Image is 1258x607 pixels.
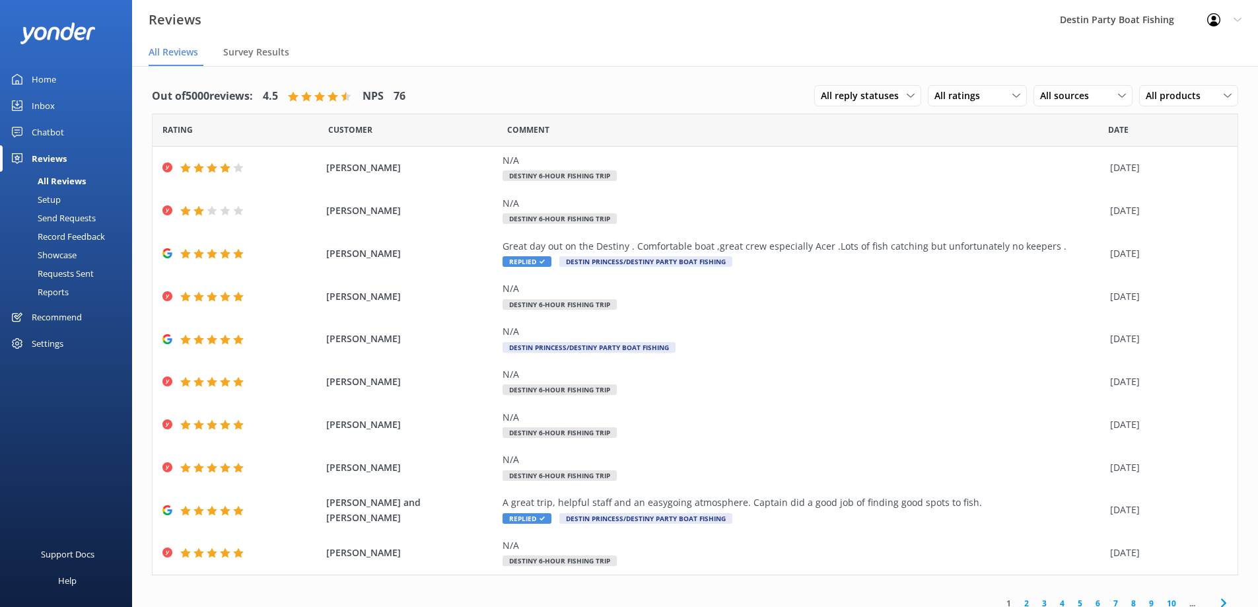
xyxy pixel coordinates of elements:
[1110,375,1221,389] div: [DATE]
[8,283,132,301] a: Reports
[32,145,67,172] div: Reviews
[58,567,77,594] div: Help
[326,161,497,175] span: [PERSON_NAME]
[32,66,56,92] div: Home
[32,330,63,357] div: Settings
[1110,332,1221,346] div: [DATE]
[1040,89,1097,103] span: All sources
[149,9,201,30] h3: Reviews
[1110,546,1221,560] div: [DATE]
[32,119,64,145] div: Chatbot
[503,196,1103,211] div: N/A
[503,427,617,438] span: Destiny 6-Hour Fishing Trip
[8,283,69,301] div: Reports
[559,256,732,267] span: Destin Princess/Destiny Party Boat Fishing
[8,227,105,246] div: Record Feedback
[503,213,617,224] span: Destiny 6-Hour Fishing Trip
[8,209,132,227] a: Send Requests
[8,246,77,264] div: Showcase
[503,342,676,353] span: Destin Princess/Destiny Party Boat Fishing
[8,172,86,190] div: All Reviews
[326,417,497,432] span: [PERSON_NAME]
[149,46,198,59] span: All Reviews
[8,190,61,209] div: Setup
[503,384,617,395] span: Destiny 6-Hour Fishing Trip
[326,246,497,261] span: [PERSON_NAME]
[503,495,1103,510] div: A great trip, helpful staff and an easygoing atmosphere. Captain did a good job of finding good s...
[821,89,907,103] span: All reply statuses
[1146,89,1208,103] span: All products
[503,470,617,481] span: Destiny 6-Hour Fishing Trip
[1110,460,1221,475] div: [DATE]
[503,281,1103,296] div: N/A
[328,124,372,136] span: Date
[162,124,193,136] span: Date
[503,513,551,524] span: Replied
[326,289,497,304] span: [PERSON_NAME]
[503,239,1103,254] div: Great day out on the Destiny . Comfortable boat ,great crew especially Acer .Lots of fish catchin...
[363,88,384,105] h4: NPS
[559,513,732,524] span: Destin Princess/Destiny Party Boat Fishing
[41,541,94,567] div: Support Docs
[326,332,497,346] span: [PERSON_NAME]
[1108,124,1129,136] span: Date
[503,324,1103,339] div: N/A
[326,546,497,560] span: [PERSON_NAME]
[8,190,132,209] a: Setup
[326,203,497,218] span: [PERSON_NAME]
[503,256,551,267] span: Replied
[8,264,94,283] div: Requests Sent
[507,124,549,136] span: Question
[503,367,1103,382] div: N/A
[32,92,55,119] div: Inbox
[394,88,405,105] h4: 76
[8,227,132,246] a: Record Feedback
[503,299,617,310] span: Destiny 6-Hour Fishing Trip
[1110,203,1221,218] div: [DATE]
[223,46,289,59] span: Survey Results
[503,538,1103,553] div: N/A
[1110,246,1221,261] div: [DATE]
[20,22,96,44] img: yonder-white-logo.png
[503,410,1103,425] div: N/A
[263,88,278,105] h4: 4.5
[503,452,1103,467] div: N/A
[326,460,497,475] span: [PERSON_NAME]
[934,89,988,103] span: All ratings
[326,375,497,389] span: [PERSON_NAME]
[1110,503,1221,517] div: [DATE]
[1110,289,1221,304] div: [DATE]
[8,246,132,264] a: Showcase
[503,170,617,181] span: Destiny 6-Hour Fishing Trip
[32,304,82,330] div: Recommend
[152,88,253,105] h4: Out of 5000 reviews:
[8,264,132,283] a: Requests Sent
[8,209,96,227] div: Send Requests
[1110,417,1221,432] div: [DATE]
[503,153,1103,168] div: N/A
[503,555,617,566] span: Destiny 6-Hour Fishing Trip
[326,495,497,525] span: [PERSON_NAME] and [PERSON_NAME]
[1110,161,1221,175] div: [DATE]
[8,172,132,190] a: All Reviews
